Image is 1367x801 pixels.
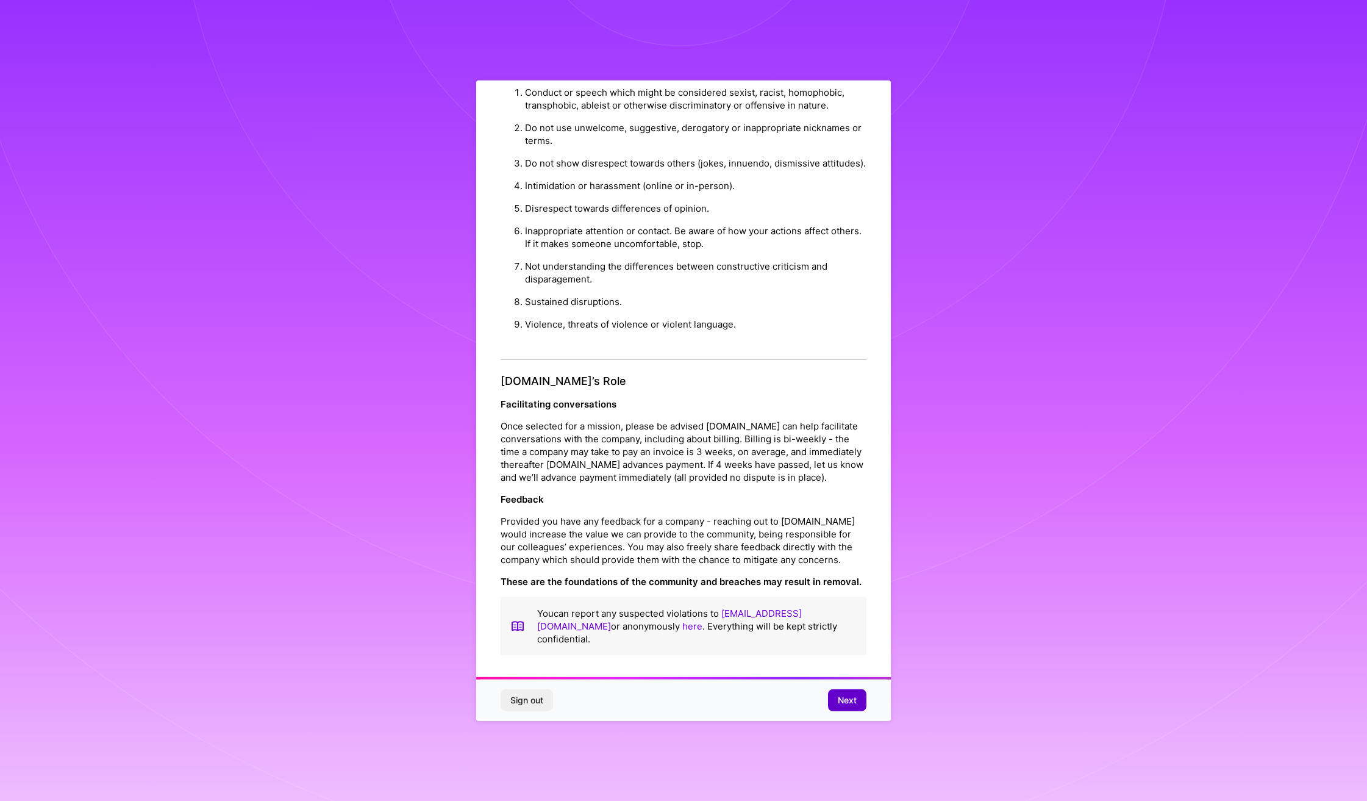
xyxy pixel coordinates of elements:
strong: Feedback [501,494,544,505]
a: [EMAIL_ADDRESS][DOMAIN_NAME] [537,608,802,632]
strong: Facilitating conversations [501,398,616,410]
a: here [682,620,702,632]
img: book icon [510,607,525,645]
li: Disrespect towards differences of opinion. [525,197,866,220]
li: Inappropriate attention or contact. Be aware of how your actions affect others. If it makes someo... [525,220,866,255]
li: Conduct or speech which might be considered sexist, racist, homophobic, transphobic, ableist or o... [525,81,866,117]
button: Next [828,689,866,711]
li: Intimidation or harassment (online or in-person). [525,174,866,197]
p: You can report any suspected violations to or anonymously . Everything will be kept strictly conf... [537,607,857,645]
p: Once selected for a mission, please be advised [DOMAIN_NAME] can help facilitate conversations wi... [501,420,866,484]
li: Do not show disrespect towards others (jokes, innuendo, dismissive attitudes). [525,152,866,174]
p: Provided you have any feedback for a company - reaching out to [DOMAIN_NAME] would increase the v... [501,515,866,566]
li: Do not use unwelcome, suggestive, derogatory or inappropriate nicknames or terms. [525,117,866,152]
li: Violence, threats of violence or violent language. [525,313,866,336]
li: Not understanding the differences between constructive criticism and disparagement. [525,255,866,290]
button: Sign out [501,689,553,711]
h4: [DOMAIN_NAME]’s Role [501,375,866,388]
span: Next [838,694,857,706]
strong: These are the foundations of the community and breaches may result in removal. [501,576,862,587]
li: Sustained disruptions. [525,290,866,313]
span: Sign out [510,694,543,706]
